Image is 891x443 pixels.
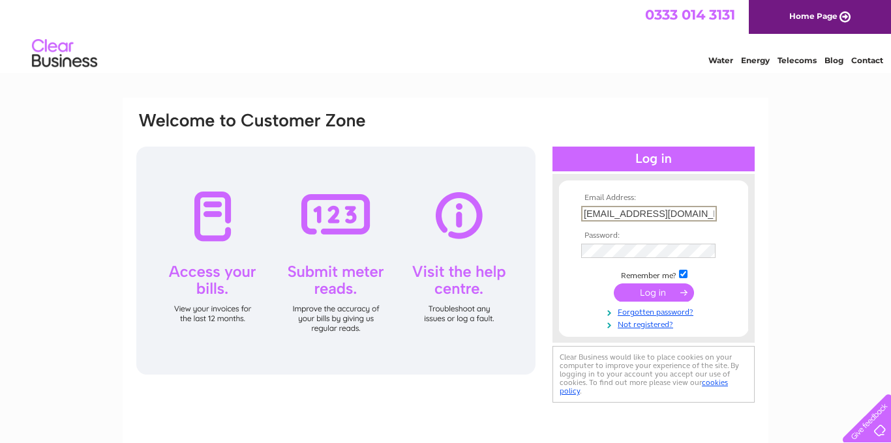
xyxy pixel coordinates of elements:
[708,55,733,65] a: Water
[741,55,770,65] a: Energy
[578,193,729,203] th: Email Address:
[824,55,843,65] a: Blog
[578,231,729,240] th: Password:
[581,305,729,317] a: Forgotten password?
[578,268,729,281] td: Remember me?
[581,317,729,330] a: Not registered?
[31,34,98,74] img: logo.png
[645,7,735,23] a: 0333 014 3131
[138,7,755,63] div: Clear Business is a trading name of Verastar Limited (registered in [GEOGRAPHIC_DATA] No. 3667643...
[560,378,728,395] a: cookies policy
[851,55,883,65] a: Contact
[778,55,817,65] a: Telecoms
[614,283,694,302] input: Submit
[552,346,755,403] div: Clear Business would like to place cookies on your computer to improve your experience of the sit...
